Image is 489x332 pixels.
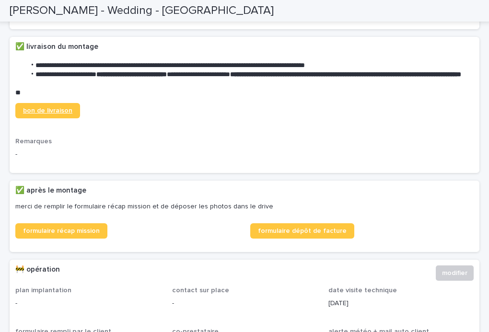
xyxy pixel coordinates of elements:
[15,202,470,211] p: merci de remplir le formulaire récap mission et de déposer les photos dans le drive
[250,223,354,239] a: formulaire dépôt de facture
[15,103,80,118] a: bon de livraison
[23,107,72,114] span: bon de livraison
[258,228,347,234] span: formulaire dépôt de facture
[328,287,397,294] span: date visite technique
[15,149,474,160] p: -
[15,223,107,239] a: formulaire récap mission
[15,287,71,294] span: plan implantation
[15,43,98,51] h2: ✅ livraison du montage
[328,298,474,309] p: [DATE]
[442,268,467,278] span: modifier
[23,228,100,234] span: formulaire récap mission
[172,287,229,294] span: contact sur place
[15,298,161,309] p: -
[436,265,474,281] button: modifier
[15,265,60,274] h2: 🚧 opération
[15,186,86,195] h2: ✅ après le montage
[15,138,52,145] span: Remarques
[10,4,274,18] h2: [PERSON_NAME] - Wedding - [GEOGRAPHIC_DATA]
[172,298,317,309] p: -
